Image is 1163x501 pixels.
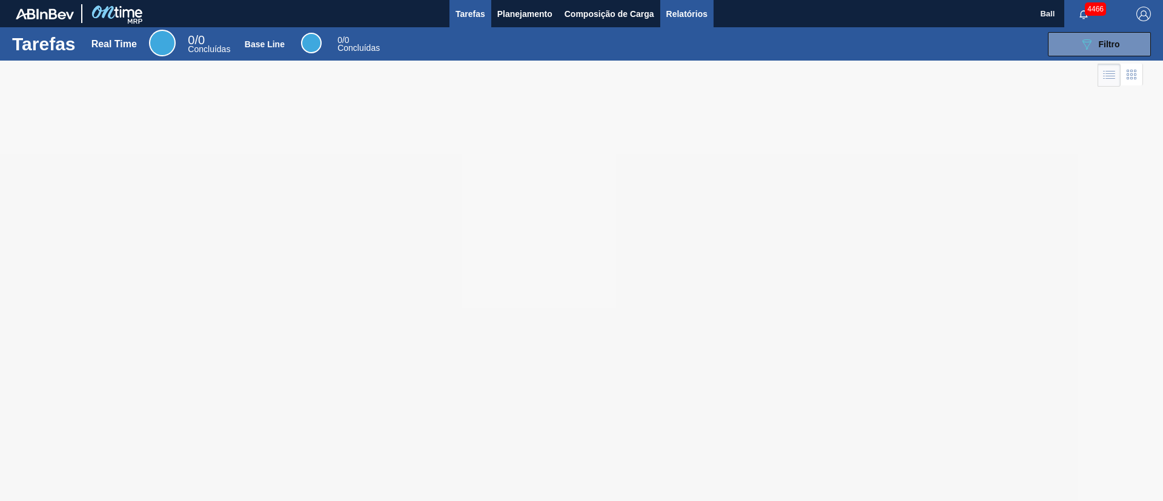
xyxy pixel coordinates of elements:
span: Filtro [1099,39,1120,49]
h1: Tarefas [12,37,76,51]
div: Base Line [245,39,285,49]
button: Filtro [1048,32,1151,56]
span: Tarefas [456,7,485,21]
button: Notificações [1064,5,1103,22]
img: Logout [1136,7,1151,21]
div: Base Line [337,36,380,52]
span: Concluídas [188,44,230,54]
div: Real Time [149,30,176,56]
span: 4466 [1085,2,1106,16]
div: Real Time [91,39,137,50]
span: / 0 [188,33,205,47]
span: / 0 [337,35,349,45]
span: 0 [188,33,194,47]
span: Composição de Carga [565,7,654,21]
div: Base Line [301,33,322,53]
span: 0 [337,35,342,45]
span: Concluídas [337,43,380,53]
img: TNhmsLtSVTkK8tSr43FrP2fwEKptu5GPRR3wAAAABJRU5ErkJggg== [16,8,74,19]
span: Relatórios [666,7,707,21]
span: Planejamento [497,7,552,21]
div: Real Time [188,35,230,53]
